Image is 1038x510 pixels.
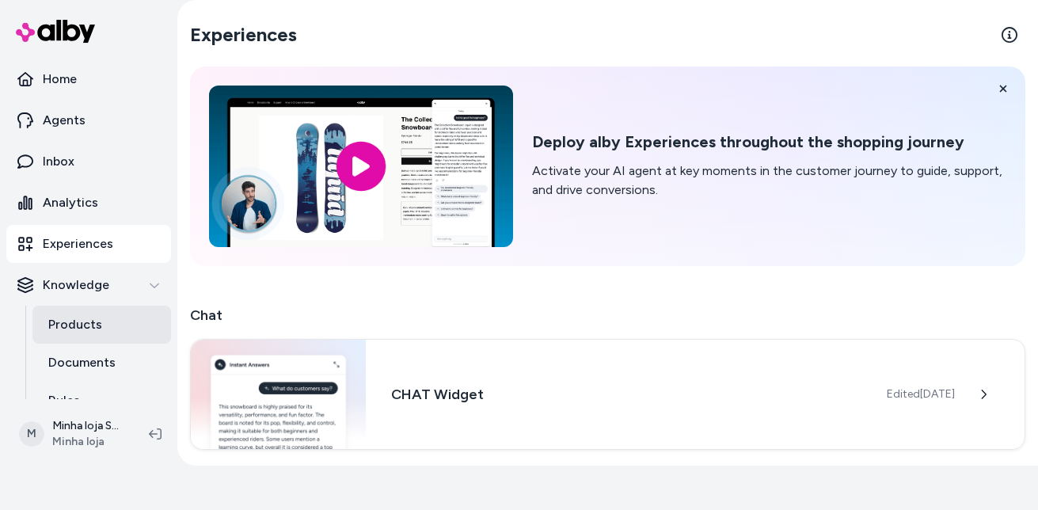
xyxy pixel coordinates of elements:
a: Home [6,60,171,98]
a: Analytics [6,184,171,222]
a: Agents [6,101,171,139]
img: alby Logo [16,20,95,43]
a: Products [32,306,171,344]
a: Inbox [6,143,171,181]
h3: CHAT Widget [391,383,861,405]
p: Home [43,70,77,89]
button: Knowledge [6,266,171,304]
p: Knowledge [43,276,109,295]
p: Experiences [43,234,113,253]
a: Experiences [6,225,171,263]
p: Minha loja Shopify [52,418,124,434]
p: Agents [43,111,86,130]
a: Rules [32,382,171,420]
p: Documents [48,353,116,372]
h2: Chat [190,304,1025,326]
p: Activate your AI agent at key moments in the customer journey to guide, support, and drive conver... [532,162,1006,200]
span: Edited [DATE] [887,386,955,402]
p: Analytics [43,193,98,212]
h2: Experiences [190,22,297,48]
p: Inbox [43,152,74,171]
a: Chat widgetCHAT WidgetEdited[DATE] [190,339,1025,450]
img: Chat widget [191,340,366,449]
h2: Deploy alby Experiences throughout the shopping journey [532,132,1006,152]
span: Minha loja [52,434,124,450]
p: Rules [48,391,80,410]
button: MMinha loja ShopifyMinha loja [10,409,136,459]
a: Documents [32,344,171,382]
span: M [19,421,44,447]
p: Products [48,315,102,334]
